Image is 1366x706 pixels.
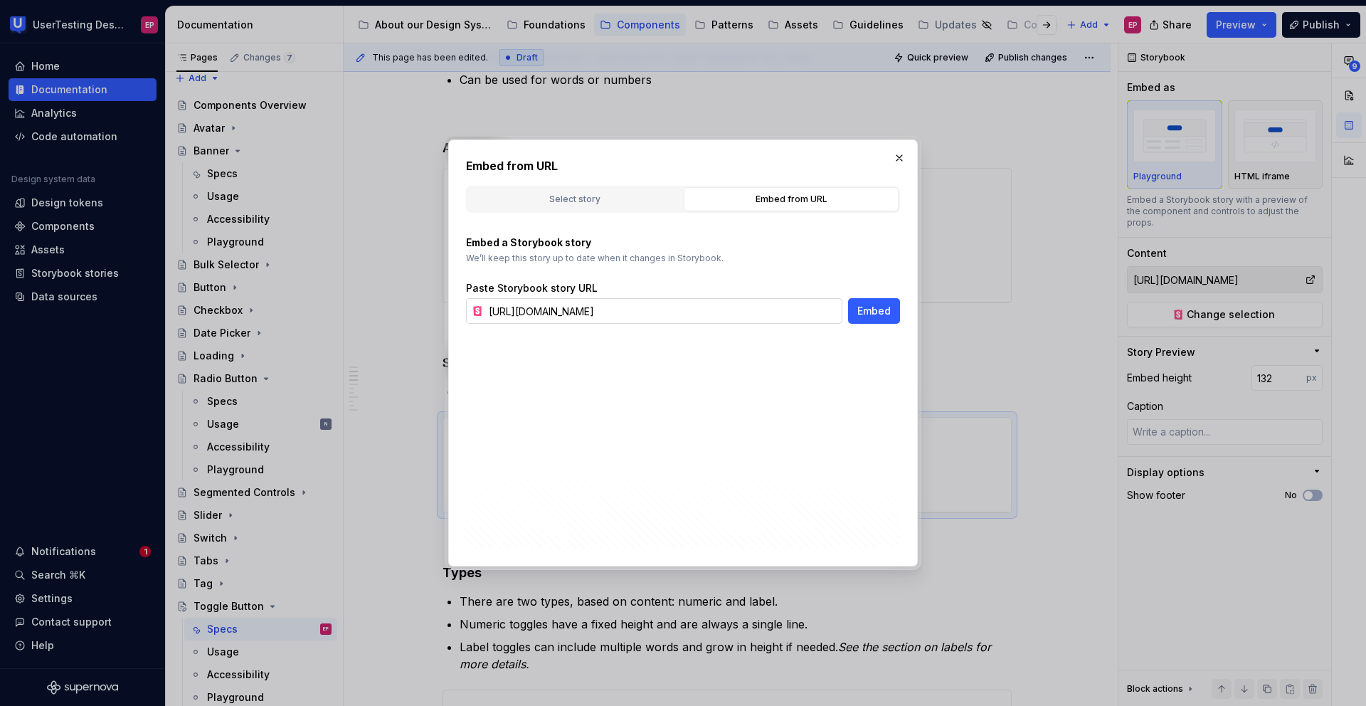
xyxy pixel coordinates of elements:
label: Paste Storybook story URL [466,281,598,295]
p: We’ll keep this story up to date when it changes in Storybook. [466,253,900,264]
p: Embed a Storybook story [466,236,900,250]
div: Select story [472,192,677,206]
span: Embed [857,304,891,318]
input: https://storybook.com/story/... [483,298,842,324]
h2: Embed from URL [466,157,900,174]
button: Embed [848,298,900,324]
div: Embed from URL [689,192,894,206]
